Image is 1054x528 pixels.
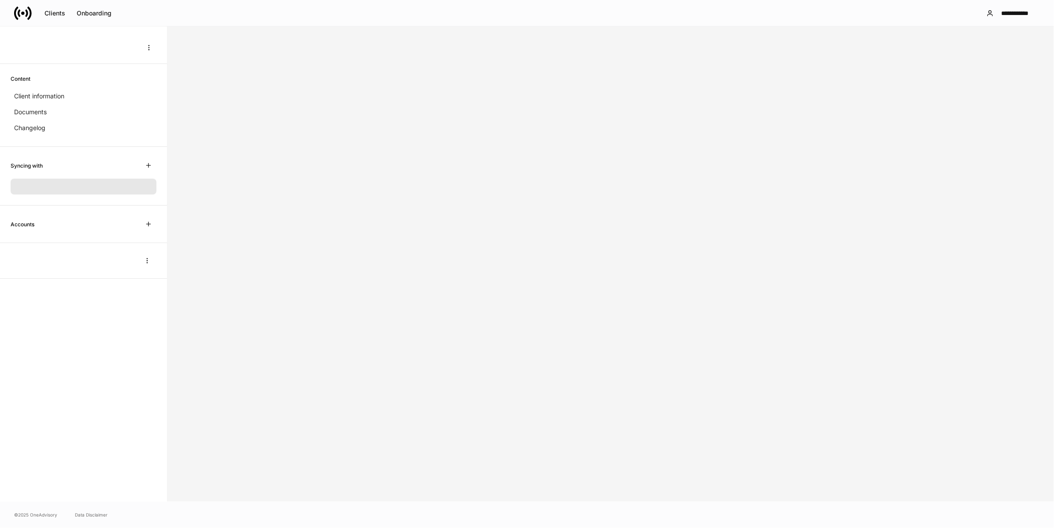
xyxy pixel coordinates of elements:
h6: Content [11,75,30,83]
div: Onboarding [77,10,111,16]
button: Clients [39,6,71,20]
p: Changelog [14,124,45,132]
button: Onboarding [71,6,117,20]
h6: Syncing with [11,161,43,170]
h6: Accounts [11,220,34,228]
p: Client information [14,92,64,101]
a: Changelog [11,120,156,136]
span: © 2025 OneAdvisory [14,511,57,518]
div: Clients [45,10,65,16]
a: Documents [11,104,156,120]
p: Documents [14,108,47,116]
a: Data Disclaimer [75,511,108,518]
a: Client information [11,88,156,104]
